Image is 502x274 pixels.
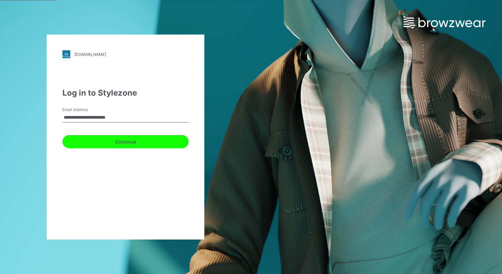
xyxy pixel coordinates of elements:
a: [DOMAIN_NAME] [62,50,189,58]
div: [DOMAIN_NAME] [74,52,106,57]
div: Log in to Stylezone [62,87,189,99]
img: browzwear-logo.e42bd6dac1945053ebaf764b6aa21510.svg [403,16,486,28]
label: Email Address [62,107,108,113]
button: Continue [62,135,189,148]
img: stylezone-logo.562084cfcfab977791bfbf7441f1a819.svg [62,50,70,58]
